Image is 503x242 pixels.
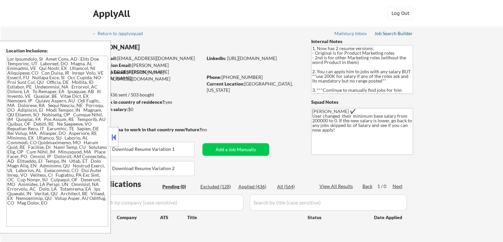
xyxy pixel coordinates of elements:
[93,43,229,51] div: [PERSON_NAME]
[200,183,233,190] div: Excluded (128)
[319,183,355,190] div: View All Results
[311,99,413,105] div: Squad Notes
[93,142,194,157] button: Download Resume Variation 1
[238,183,272,190] div: Applied (436)
[250,195,407,211] input: Search by title (case sensitive)
[374,214,403,221] div: Date Applied
[92,99,200,105] div: yes
[162,183,195,190] div: Pending (0)
[93,62,202,82] div: [PERSON_NAME][EMAIL_ADDRESS][PERSON_NAME][DOMAIN_NAME]
[95,195,243,211] input: Search by company (case sensitive)
[393,183,403,190] div: Next
[93,69,202,82] div: [PERSON_NAME][EMAIL_ADDRESS][DOMAIN_NAME]
[93,161,194,176] button: Download Resume Variation 2
[207,74,300,81] div: [PHONE_NUMBER]
[6,47,108,54] div: Location Inclusions:
[95,180,160,188] div: Applications
[227,55,277,61] a: [URL][DOMAIN_NAME]
[207,81,300,93] div: [GEOGRAPHIC_DATA], [US_STATE]
[334,31,367,37] a: Mailslurp Inbox
[308,211,364,223] div: Status
[207,81,244,87] strong: Current Location:
[160,214,187,221] div: ATS
[377,183,393,190] div: 1 / 0
[92,106,202,113] div: $0
[92,91,202,98] div: 436 sent / 503 bought
[362,183,373,190] div: Back
[93,127,203,132] strong: Will need Visa to work in that country now/future?:
[387,7,414,20] button: Log Out
[117,214,160,221] div: Company
[207,55,226,61] strong: LinkedIn:
[92,99,166,105] strong: Can work in country of residence?:
[202,143,269,156] button: Add a Job Manually
[334,31,367,36] div: Mailslurp Inbox
[92,31,149,36] div: ← Return to /applysquad
[277,183,310,190] div: All (564)
[187,214,301,221] div: Title
[202,126,221,133] div: no
[207,74,222,80] strong: Phone:
[93,55,202,62] div: [EMAIL_ADDRESS][DOMAIN_NAME]
[93,8,132,19] div: ApplyAll
[374,31,413,37] a: Job Search Builder
[374,31,413,36] div: Job Search Builder
[92,31,149,37] a: ← Return to /applysquad
[311,38,413,45] div: Internal Notes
